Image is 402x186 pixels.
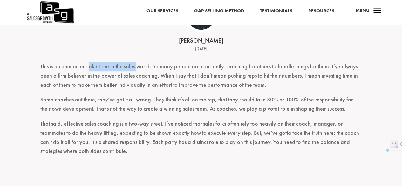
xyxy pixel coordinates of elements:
a: Resources [308,7,334,15]
a: Gap Selling Method [194,7,244,15]
span: a [371,5,384,17]
p: This is a common mistake I see in the sales world. So many people are constantly searching for ot... [40,62,362,95]
span: Menu [355,7,369,14]
a: Our Services [146,7,178,15]
div: [DATE] [103,45,300,53]
p: Some coaches out there, they’ve got it all wrong. They think it’s all on the rep, that they shoul... [40,95,362,119]
div: [PERSON_NAME] [103,37,300,45]
a: Testimonials [260,7,292,15]
p: That said, effective sales coaching is a two-way street. I’ve noticed that sales folks often rely... [40,119,362,162]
